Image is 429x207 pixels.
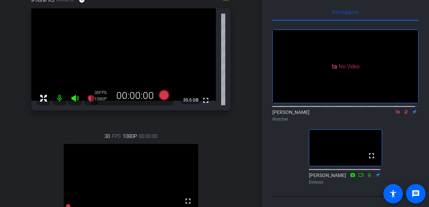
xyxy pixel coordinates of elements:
span: FPS [99,90,107,95]
div: [PERSON_NAME] [309,172,382,185]
span: 00:00:00 [139,132,157,140]
span: No Video [339,63,359,69]
mat-icon: fullscreen [367,152,376,160]
span: 30 [104,132,110,140]
div: 30 [94,90,112,95]
mat-icon: accessibility [389,190,397,198]
div: 00:00:00 [112,90,158,102]
mat-icon: message [412,190,420,198]
div: [PERSON_NAME] [272,109,419,122]
div: 1080P [94,96,112,102]
div: Director [309,179,382,185]
span: FPS [112,132,121,140]
span: 1080P [123,132,137,140]
span: 35.5 GB [181,96,201,104]
span: Participants [332,10,359,15]
mat-icon: fullscreen [202,96,210,105]
div: Watcher [272,116,419,122]
mat-icon: fullscreen [184,197,192,205]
